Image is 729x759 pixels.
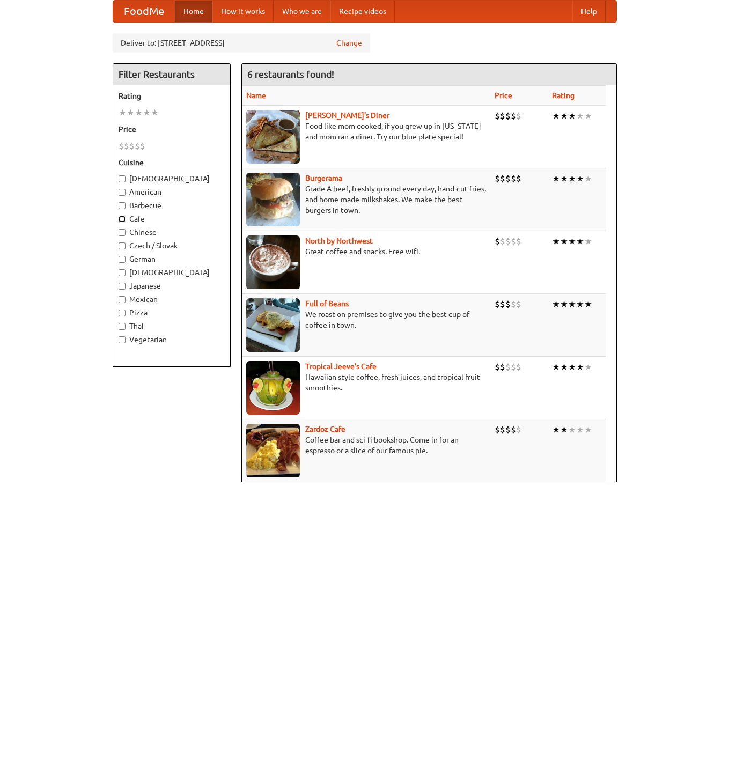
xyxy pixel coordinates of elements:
[576,173,584,185] li: ★
[505,424,511,436] li: $
[560,110,568,122] li: ★
[119,267,225,278] label: [DEMOGRAPHIC_DATA]
[516,110,521,122] li: $
[246,246,486,257] p: Great coffee and snacks. Free wifi.
[119,336,126,343] input: Vegetarian
[495,235,500,247] li: $
[246,110,300,164] img: sallys.jpg
[505,173,511,185] li: $
[113,1,175,22] a: FoodMe
[560,173,568,185] li: ★
[246,424,300,477] img: zardoz.jpg
[576,110,584,122] li: ★
[560,424,568,436] li: ★
[135,140,140,152] li: $
[119,175,126,182] input: [DEMOGRAPHIC_DATA]
[113,64,230,85] h4: Filter Restaurants
[495,361,500,373] li: $
[246,91,266,100] a: Name
[119,227,225,238] label: Chinese
[124,140,129,152] li: $
[568,110,576,122] li: ★
[246,173,300,226] img: burgerama.jpg
[119,140,124,152] li: $
[552,91,575,100] a: Rating
[135,107,143,119] li: ★
[568,424,576,436] li: ★
[274,1,330,22] a: Who we are
[305,425,345,433] a: Zardoz Cafe
[511,235,516,247] li: $
[119,283,126,290] input: Japanese
[500,110,505,122] li: $
[495,424,500,436] li: $
[330,1,395,22] a: Recipe videos
[119,323,126,330] input: Thai
[305,111,389,120] a: [PERSON_NAME]'s Diner
[246,121,486,142] p: Food like mom cooked, if you grew up in [US_STATE] and mom ran a diner. Try our blue plate special!
[576,235,584,247] li: ★
[246,235,300,289] img: north.jpg
[505,110,511,122] li: $
[516,173,521,185] li: $
[119,281,225,291] label: Japanese
[305,237,373,245] b: North by Northwest
[246,434,486,456] p: Coffee bar and sci-fi bookshop. Come in for an espresso or a slice of our famous pie.
[568,235,576,247] li: ★
[500,361,505,373] li: $
[584,424,592,436] li: ★
[119,202,126,209] input: Barbecue
[119,334,225,345] label: Vegetarian
[246,372,486,393] p: Hawaiian style coffee, fresh juices, and tropical fruit smoothies.
[511,361,516,373] li: $
[505,298,511,310] li: $
[246,309,486,330] p: We roast on premises to give you the best cup of coffee in town.
[246,183,486,216] p: Grade A beef, freshly ground every day, hand-cut fries, and home-made milkshakes. We make the bes...
[119,310,126,316] input: Pizza
[500,298,505,310] li: $
[516,361,521,373] li: $
[584,298,592,310] li: ★
[552,361,560,373] li: ★
[511,110,516,122] li: $
[119,200,225,211] label: Barbecue
[500,424,505,436] li: $
[568,173,576,185] li: ★
[560,298,568,310] li: ★
[119,229,126,236] input: Chinese
[127,107,135,119] li: ★
[143,107,151,119] li: ★
[568,361,576,373] li: ★
[516,424,521,436] li: $
[505,361,511,373] li: $
[247,69,334,79] ng-pluralize: 6 restaurants found!
[560,235,568,247] li: ★
[305,299,349,308] a: Full of Beans
[500,235,505,247] li: $
[572,1,606,22] a: Help
[305,174,342,182] a: Burgerama
[584,361,592,373] li: ★
[119,294,225,305] label: Mexican
[516,235,521,247] li: $
[246,298,300,352] img: beans.jpg
[495,110,500,122] li: $
[511,173,516,185] li: $
[516,298,521,310] li: $
[576,298,584,310] li: ★
[119,240,225,251] label: Czech / Slovak
[552,424,560,436] li: ★
[140,140,145,152] li: $
[119,307,225,318] label: Pizza
[552,235,560,247] li: ★
[568,298,576,310] li: ★
[119,189,126,196] input: American
[495,173,500,185] li: $
[119,107,127,119] li: ★
[175,1,212,22] a: Home
[119,187,225,197] label: American
[552,110,560,122] li: ★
